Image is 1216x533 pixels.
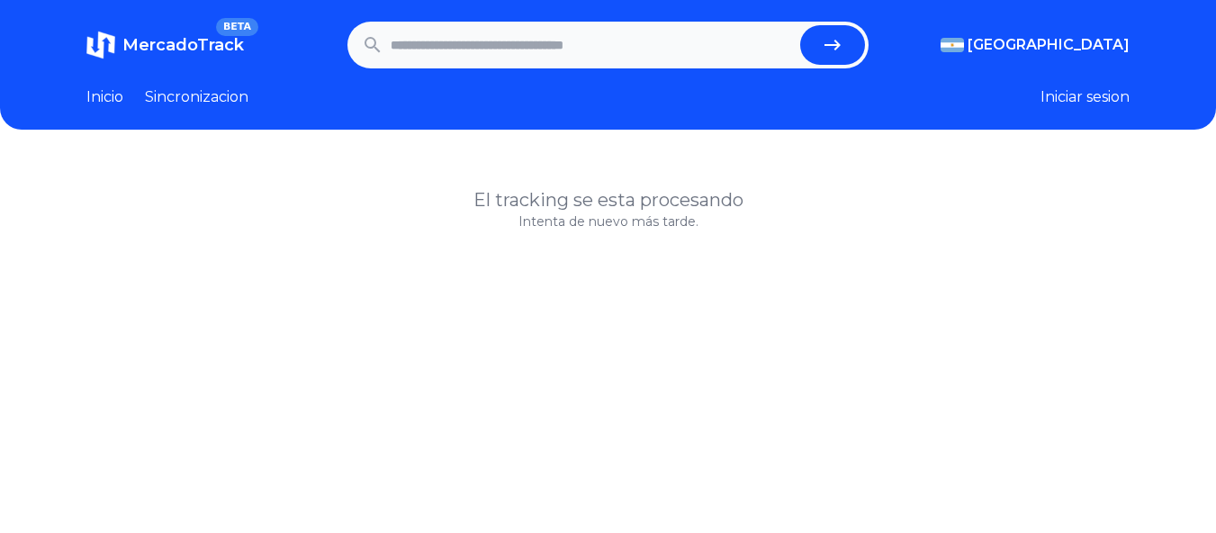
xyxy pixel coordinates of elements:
p: Intenta de nuevo más tarde. [86,212,1130,230]
span: [GEOGRAPHIC_DATA] [968,34,1130,56]
a: Sincronizacion [145,86,248,108]
h1: El tracking se esta procesando [86,187,1130,212]
span: BETA [216,18,258,36]
button: [GEOGRAPHIC_DATA] [941,34,1130,56]
button: Iniciar sesion [1040,86,1130,108]
a: MercadoTrackBETA [86,31,244,59]
a: Inicio [86,86,123,108]
img: Argentina [941,38,964,52]
img: MercadoTrack [86,31,115,59]
span: MercadoTrack [122,35,244,55]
